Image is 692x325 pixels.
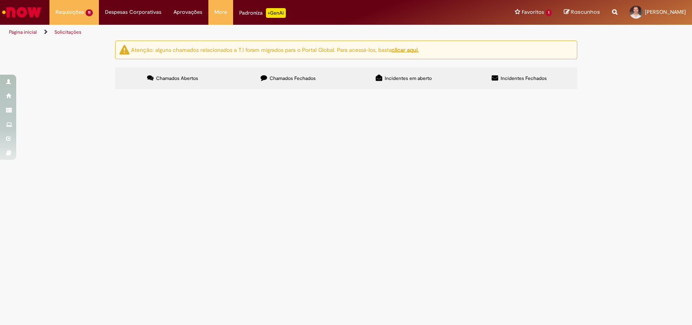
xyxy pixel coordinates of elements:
[105,8,161,16] span: Despesas Corporativas
[131,46,419,53] ng-bind-html: Atenção: alguns chamados relacionados a T.I foram migrados para o Portal Global. Para acessá-los,...
[9,29,37,35] a: Página inicial
[56,8,84,16] span: Requisições
[385,75,432,82] span: Incidentes em aberto
[564,9,600,16] a: Rascunhos
[174,8,202,16] span: Aprovações
[266,8,286,18] p: +GenAi
[546,9,552,16] span: 1
[156,75,198,82] span: Chamados Abertos
[270,75,316,82] span: Chamados Fechados
[645,9,686,15] span: [PERSON_NAME]
[86,9,93,16] span: 11
[392,46,419,53] a: clicar aqui.
[54,29,81,35] a: Solicitações
[522,8,544,16] span: Favoritos
[239,8,286,18] div: Padroniza
[6,25,455,40] ul: Trilhas de página
[501,75,547,82] span: Incidentes Fechados
[214,8,227,16] span: More
[1,4,43,20] img: ServiceNow
[571,8,600,16] span: Rascunhos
